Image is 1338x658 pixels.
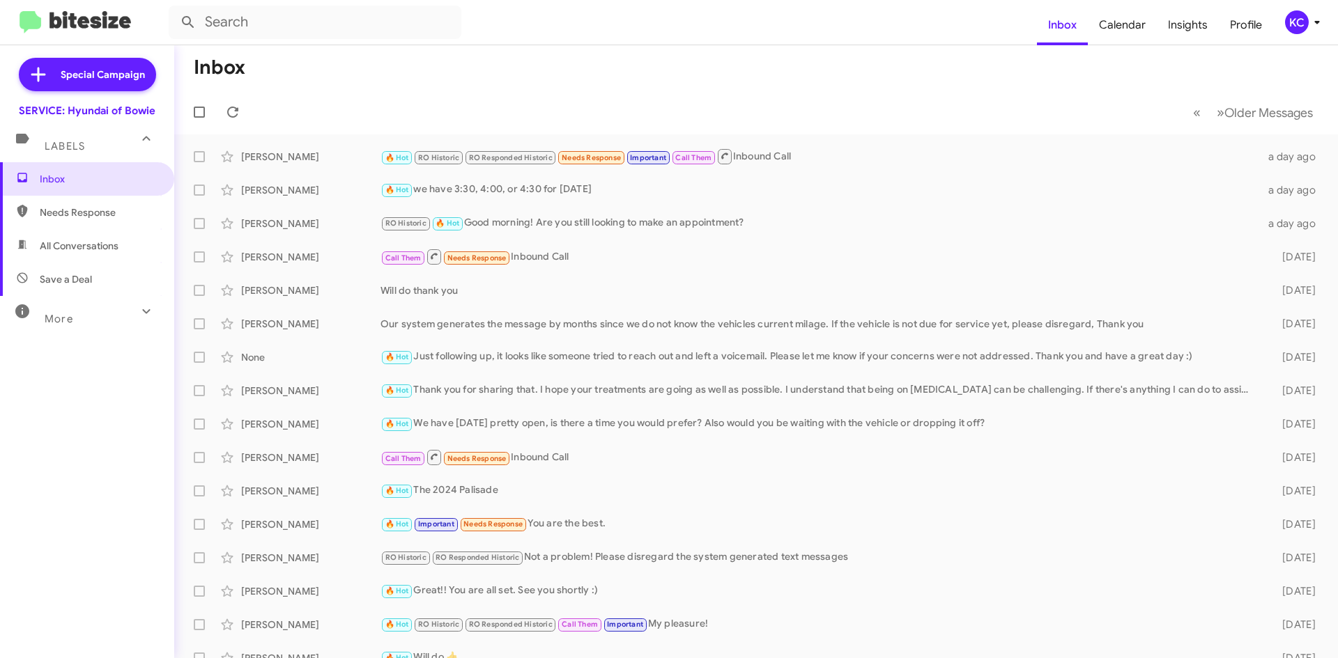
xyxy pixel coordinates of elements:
[380,248,1260,265] div: Inbound Call
[1273,10,1323,34] button: KC
[241,484,380,498] div: [PERSON_NAME]
[385,586,409,595] span: 🔥 Hot
[241,417,380,431] div: [PERSON_NAME]
[169,6,461,39] input: Search
[385,219,426,228] span: RO Historic
[40,205,158,219] span: Needs Response
[630,153,666,162] span: Important
[1260,150,1327,164] div: a day ago
[61,68,145,81] span: Special Campaign
[562,620,598,629] span: Call Them
[1260,217,1327,230] div: a day ago
[1208,98,1321,127] button: Next
[40,239,118,253] span: All Conversations
[1285,10,1309,34] div: KC
[418,519,454,528] span: Important
[380,182,1260,198] div: we have 3:30, 4:00, or 4:30 for [DATE]
[1037,5,1088,45] a: Inbox
[380,416,1260,432] div: We have [DATE] pretty open, is there a time you would prefer? Also would you be waiting with the ...
[385,519,409,528] span: 🔥 Hot
[241,350,380,364] div: None
[385,153,409,162] span: 🔥 Hot
[418,153,459,162] span: RO Historic
[385,553,426,562] span: RO Historic
[469,620,553,629] span: RO Responded Historic
[385,386,409,395] span: 🔥 Hot
[1224,105,1313,120] span: Older Messages
[1217,104,1224,121] span: »
[1185,98,1321,127] nav: Page navigation example
[380,283,1260,297] div: Will do thank you
[45,313,73,325] span: More
[380,483,1260,499] div: The 2024 Palisade
[241,250,380,264] div: [PERSON_NAME]
[1260,283,1327,297] div: [DATE]
[241,551,380,565] div: [PERSON_NAME]
[607,620,643,629] span: Important
[447,454,507,463] span: Needs Response
[1260,517,1327,531] div: [DATE]
[380,215,1260,231] div: Good morning! Are you still looking to make an appointment?
[1088,5,1157,45] a: Calendar
[380,583,1260,599] div: Great!! You are all set. See you shortly :)
[380,349,1260,365] div: Just following up, it looks like someone tried to reach out and left a voicemail. Please let me k...
[385,419,409,428] span: 🔥 Hot
[241,384,380,398] div: [PERSON_NAME]
[1157,5,1219,45] a: Insights
[675,153,712,162] span: Call Them
[447,253,507,263] span: Needs Response
[380,616,1260,632] div: My pleasure!
[241,317,380,331] div: [PERSON_NAME]
[1260,317,1327,331] div: [DATE]
[241,183,380,197] div: [PERSON_NAME]
[19,58,156,91] a: Special Campaign
[1260,384,1327,398] div: [DATE]
[40,172,158,186] span: Inbox
[562,153,621,162] span: Needs Response
[380,382,1260,398] div: Thank you for sharing that. I hope your treatments are going as well as possible. I understand th...
[1260,417,1327,431] div: [DATE]
[1185,98,1209,127] button: Previous
[1260,451,1327,464] div: [DATE]
[385,620,409,629] span: 🔥 Hot
[385,185,409,194] span: 🔥 Hot
[1219,5,1273,45] a: Profile
[1260,484,1327,498] div: [DATE]
[241,517,380,531] div: [PERSON_NAME]
[1193,104,1201,121] span: «
[418,620,459,629] span: RO Historic
[380,148,1260,165] div: Inbound Call
[241,584,380,598] div: [PERSON_NAME]
[385,486,409,495] span: 🔥 Hot
[380,317,1260,331] div: Our system generates the message by months since we do not know the vehicles current milage. If t...
[241,150,380,164] div: [PERSON_NAME]
[241,618,380,632] div: [PERSON_NAME]
[385,454,422,463] span: Call Them
[463,519,523,528] span: Needs Response
[45,140,85,152] span: Labels
[1260,350,1327,364] div: [DATE]
[385,352,409,361] span: 🔥 Hot
[436,219,459,228] span: 🔥 Hot
[1260,551,1327,565] div: [DATE]
[380,549,1260,565] div: Not a problem! Please disregard the system generated text messages
[1260,618,1327,632] div: [DATE]
[241,451,380,464] div: [PERSON_NAME]
[241,283,380,297] div: [PERSON_NAME]
[1260,584,1327,598] div: [DATE]
[40,272,92,286] span: Save a Deal
[380,448,1260,466] div: Inbound Call
[1260,250,1327,264] div: [DATE]
[380,516,1260,532] div: You are the best.
[385,253,422,263] span: Call Them
[194,56,245,79] h1: Inbox
[1260,183,1327,197] div: a day ago
[436,553,519,562] span: RO Responded Historic
[241,217,380,230] div: [PERSON_NAME]
[469,153,553,162] span: RO Responded Historic
[19,104,155,118] div: SERVICE: Hyundai of Bowie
